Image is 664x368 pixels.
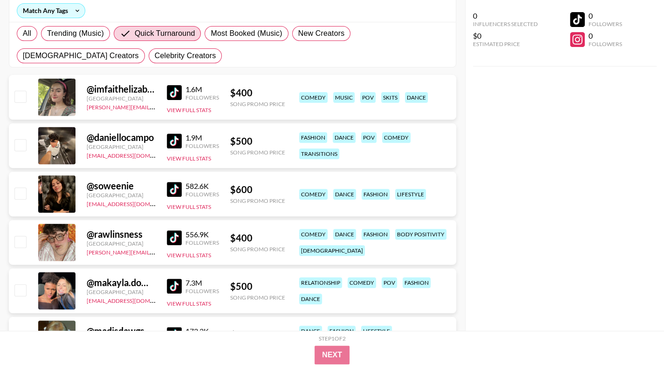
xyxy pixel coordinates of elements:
[87,95,156,102] div: [GEOGRAPHIC_DATA]
[167,85,182,100] img: TikTok
[47,28,104,39] span: Trending (Music)
[319,335,346,342] div: Step 1 of 2
[87,295,180,304] a: [EMAIL_ADDRESS][DOMAIN_NAME]
[185,85,219,94] div: 1.6M
[87,150,180,159] a: [EMAIL_ADDRESS][DOMAIN_NAME]
[299,326,322,336] div: dance
[230,294,285,301] div: Song Promo Price
[382,277,397,288] div: pov
[589,31,622,40] div: 0
[167,107,211,114] button: View Full Stats
[185,230,219,239] div: 556.9K
[87,132,156,143] div: @ daniellocampo
[87,247,225,256] a: [PERSON_NAME][EMAIL_ADDRESS][DOMAIN_NAME]
[230,135,285,147] div: $ 500
[167,230,182,245] img: TikTok
[299,189,328,200] div: comedy
[333,92,355,103] div: music
[87,240,156,247] div: [GEOGRAPHIC_DATA]
[299,245,365,256] div: [DEMOGRAPHIC_DATA]
[87,288,156,295] div: [GEOGRAPHIC_DATA]
[87,325,156,337] div: @ madisdawgs
[17,4,85,18] div: Match Any Tags
[185,191,219,198] div: Followers
[299,132,327,143] div: fashion
[299,294,322,304] div: dance
[211,28,282,39] span: Most Booked (Music)
[333,229,356,240] div: dance
[230,87,285,99] div: $ 400
[617,321,653,357] iframe: Drift Widget Chat Controller
[185,327,219,336] div: 173.3K
[87,102,225,111] a: [PERSON_NAME][EMAIL_ADDRESS][DOMAIN_NAME]
[230,232,285,244] div: $ 400
[333,132,356,143] div: dance
[167,182,182,197] img: TikTok
[87,180,156,192] div: @ soweenie
[381,92,399,103] div: skits
[361,326,392,336] div: lifestyle
[473,11,538,20] div: 0
[395,229,446,240] div: body positivity
[230,246,285,253] div: Song Promo Price
[167,252,211,259] button: View Full Stats
[230,184,285,195] div: $ 600
[473,31,538,40] div: $0
[299,277,342,288] div: relationship
[230,281,285,292] div: $ 500
[167,327,182,342] img: TikTok
[185,288,219,294] div: Followers
[473,20,538,27] div: Influencers Selected
[328,326,356,336] div: fashion
[87,277,156,288] div: @ makayla.domagalski1
[87,83,156,95] div: @ imfaithelizabeth
[167,279,182,294] img: TikTok
[362,189,390,200] div: fashion
[299,148,339,159] div: transitions
[589,40,622,47] div: Followers
[315,346,349,364] button: Next
[23,28,31,39] span: All
[230,197,285,204] div: Song Promo Price
[589,11,622,20] div: 0
[185,239,219,246] div: Followers
[395,189,426,200] div: lifestyle
[360,92,376,103] div: pov
[230,149,285,156] div: Song Promo Price
[403,277,431,288] div: fashion
[185,278,219,288] div: 7.3M
[87,199,180,207] a: [EMAIL_ADDRESS][DOMAIN_NAME]
[230,100,285,107] div: Song Promo Price
[87,192,156,199] div: [GEOGRAPHIC_DATA]
[299,229,328,240] div: comedy
[589,20,622,27] div: Followers
[185,133,219,142] div: 1.9M
[167,155,211,162] button: View Full Stats
[185,94,219,101] div: Followers
[135,28,195,39] span: Quick Turnaround
[362,229,390,240] div: fashion
[167,134,182,148] img: TikTok
[299,92,328,103] div: comedy
[382,132,411,143] div: comedy
[348,277,376,288] div: comedy
[87,228,156,240] div: @ rawlinsness
[23,50,139,61] span: [DEMOGRAPHIC_DATA] Creators
[333,189,356,200] div: dance
[405,92,428,103] div: dance
[155,50,216,61] span: Celebrity Creators
[473,40,538,47] div: Estimated Price
[185,142,219,149] div: Followers
[167,300,211,307] button: View Full Stats
[361,132,376,143] div: pov
[230,329,285,341] div: $ 550
[185,181,219,191] div: 582.6K
[87,143,156,150] div: [GEOGRAPHIC_DATA]
[167,203,211,210] button: View Full Stats
[298,28,345,39] span: New Creators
